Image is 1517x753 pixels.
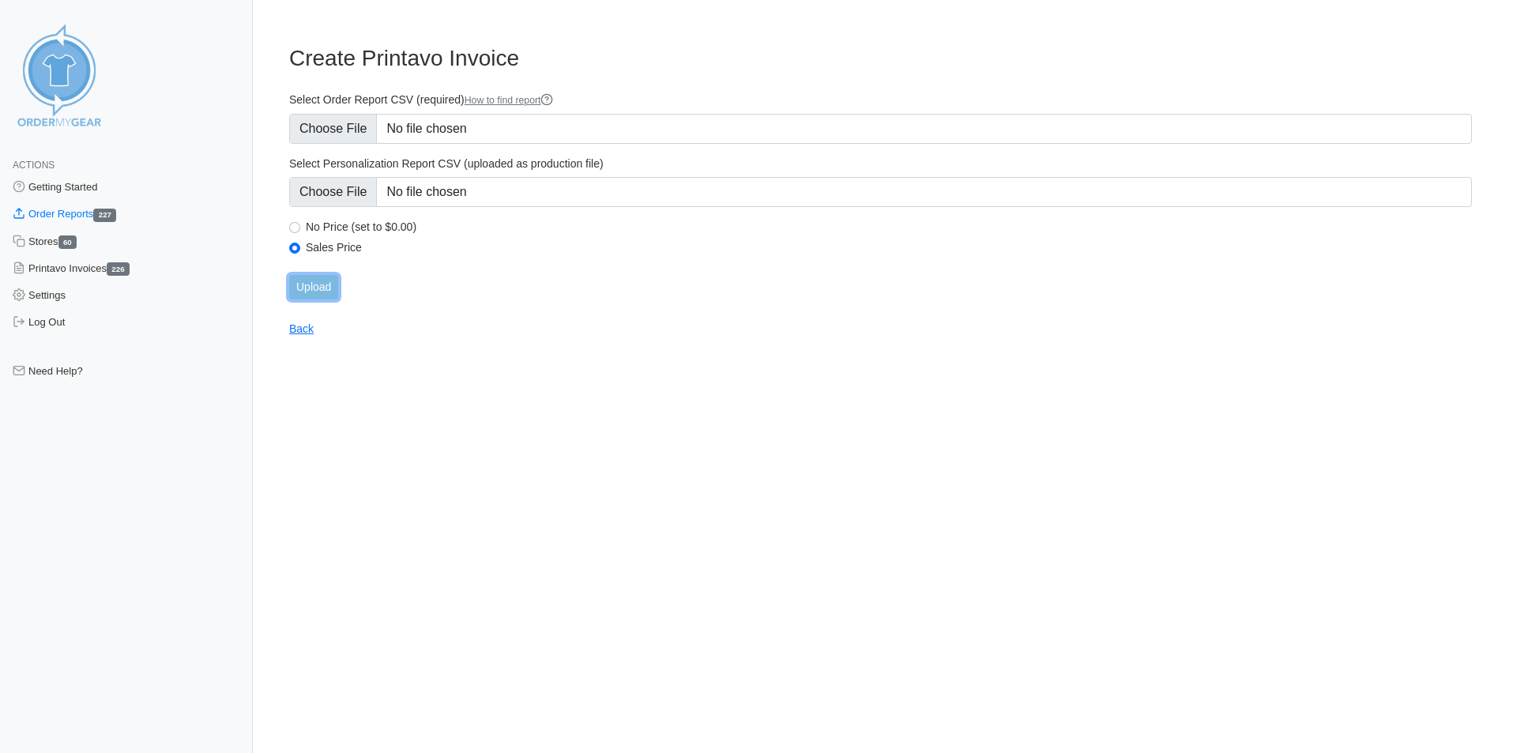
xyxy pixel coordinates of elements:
h3: Create Printavo Invoice [289,45,1472,72]
label: Sales Price [306,240,1472,254]
label: Select Personalization Report CSV (uploaded as production file) [289,156,1472,171]
span: 227 [93,209,116,222]
input: Upload [289,275,338,299]
a: Back [289,322,314,335]
a: How to find report [465,95,554,106]
span: Actions [13,160,55,171]
span: 226 [107,262,130,276]
label: No Price (set to $0.00) [306,220,1472,234]
span: 60 [58,235,77,249]
label: Select Order Report CSV (required) [289,92,1472,107]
